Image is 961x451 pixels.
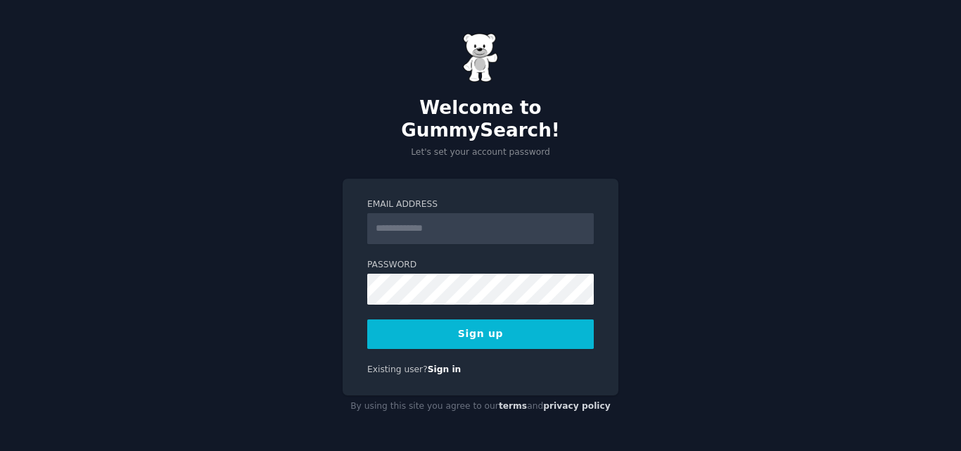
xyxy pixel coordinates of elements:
a: privacy policy [543,401,611,411]
span: Existing user? [367,364,428,374]
label: Email Address [367,198,594,211]
a: Sign in [428,364,462,374]
h2: Welcome to GummySearch! [343,97,618,141]
label: Password [367,259,594,272]
a: terms [499,401,527,411]
p: Let's set your account password [343,146,618,159]
div: By using this site you agree to our and [343,395,618,418]
img: Gummy Bear [463,33,498,82]
button: Sign up [367,319,594,349]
